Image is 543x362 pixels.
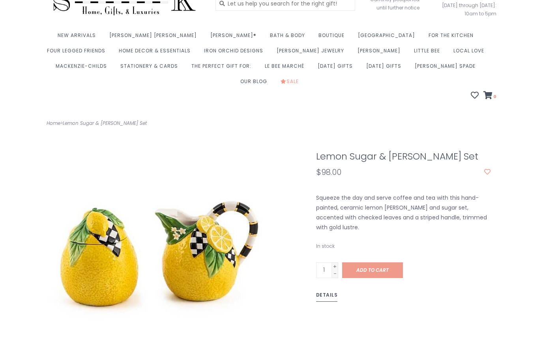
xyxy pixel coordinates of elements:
a: [DATE] Gifts [318,61,357,76]
a: Sale [281,76,303,91]
a: For the Kitchen [429,30,477,45]
a: Stationery & Cards [120,61,182,76]
a: [PERSON_NAME] Spade [415,61,479,76]
span: Add to cart [356,267,389,273]
div: > [41,119,271,128]
a: Boutique [318,30,348,45]
h1: Lemon Sugar & [PERSON_NAME] Set [316,151,491,162]
a: Details [316,291,338,302]
a: Four Legged Friends [47,45,109,61]
a: Our Blog [240,76,271,91]
a: New Arrivals [58,30,100,45]
span: 0 [492,93,496,100]
a: + [332,263,338,270]
a: MacKenzie-Childs [56,61,111,76]
span: $98.00 [316,167,341,178]
a: Add to cart [342,262,403,278]
a: Home Decor & Essentials [119,45,195,61]
a: Home [47,120,60,126]
a: [PERSON_NAME]® [210,30,260,45]
a: Iron Orchid Designs [204,45,267,61]
a: [GEOGRAPHIC_DATA] [358,30,419,45]
a: [PERSON_NAME] [358,45,404,61]
a: Lemon Sugar & [PERSON_NAME] Set [63,120,147,126]
span: In stock [316,243,335,249]
a: The perfect gift for: [191,61,255,76]
a: Little Bee [414,45,444,61]
a: Le Bee Marché [265,61,308,76]
a: Add to wishlist [484,168,491,176]
a: [PERSON_NAME] [PERSON_NAME] [109,30,201,45]
span: [DATE] through [DATE]: 10am to 5pm [431,1,496,18]
a: [PERSON_NAME] Jewelry [277,45,348,61]
a: Bath & Body [270,30,309,45]
a: [DATE] Gifts [366,61,405,76]
a: Local Love [453,45,488,61]
a: 0 [483,92,496,100]
div: Squeeze the day and serve coffee and tea with this hand-painted, ceramic lemon [PERSON_NAME] and ... [310,193,497,233]
a: - [332,270,338,277]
